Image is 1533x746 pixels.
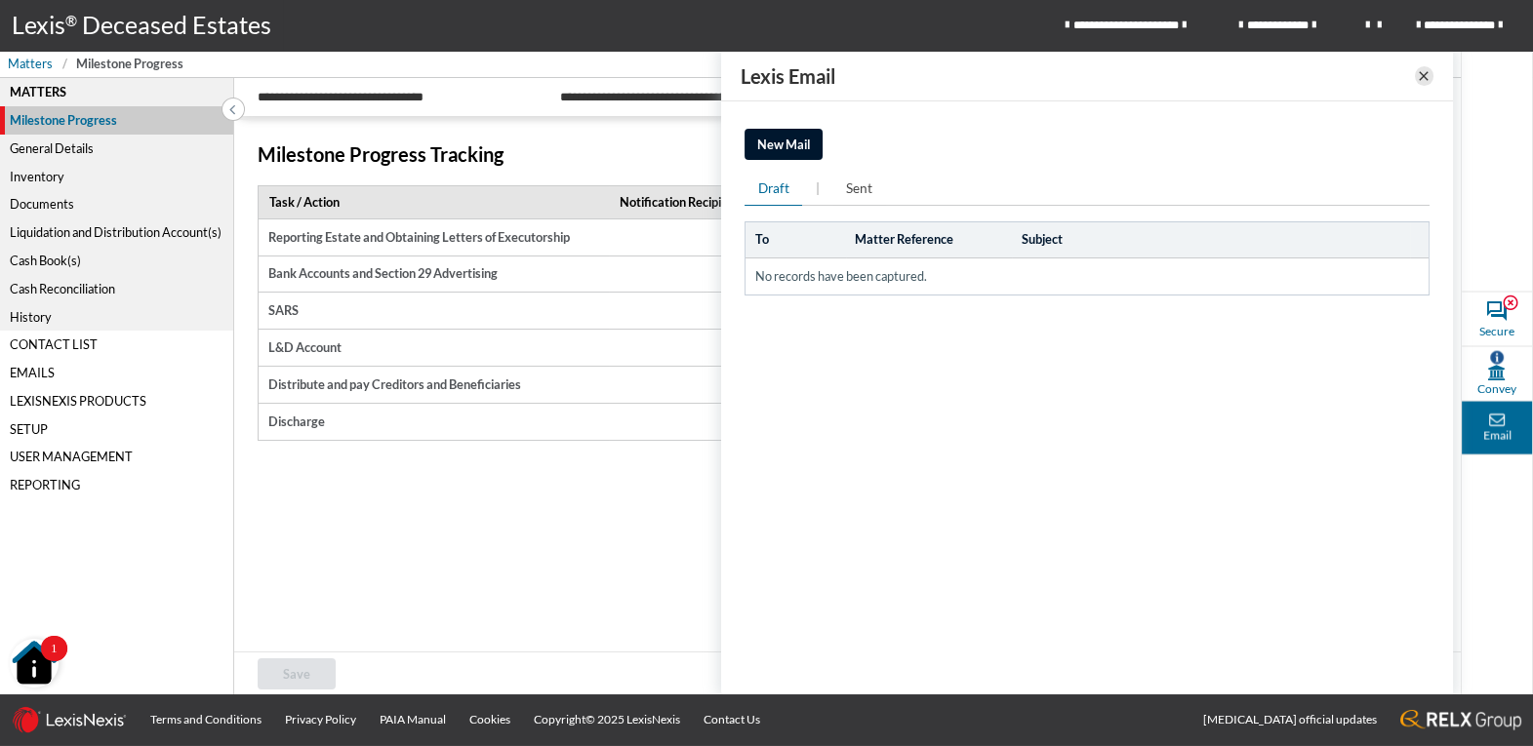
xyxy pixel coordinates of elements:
[8,55,53,73] span: Matters
[755,228,832,252] span: To
[65,10,82,42] p: ®
[259,256,609,294] td: Bank Accounts and Section 29 Advertising
[746,258,1429,294] td: No records have been captured.
[522,694,692,745] a: Copyright© 2025 LexisNexis
[10,639,59,687] button: Open Resource Center, 1 new notification
[757,137,810,152] span: New Mail
[745,129,823,160] button: New Mail
[51,648,58,674] div: 1
[1022,228,1382,252] span: Subject
[259,219,609,256] td: Reporting Estate and Obtaining Letters of Executorship
[259,367,609,404] td: Distribute and pay Creditors and Beneficiaries
[139,694,273,745] a: Terms and Conditions
[620,193,751,212] span: Notification Recipient
[1191,694,1389,745] a: [MEDICAL_DATA] official updates
[846,178,872,198] span: Sent
[692,694,772,745] a: Contact Us
[855,228,995,252] span: Matter Reference
[273,694,368,745] a: Privacy Policy
[1400,710,1521,730] img: RELX_logo.65c3eebe.png
[1477,379,1516,397] span: Convey
[259,330,609,367] td: L&D Account
[12,706,127,733] img: LexisNexis_logo.0024414d.png
[1479,322,1514,339] span: Secure
[758,178,789,198] span: Draft
[269,193,562,212] span: Task / Action
[368,694,458,745] a: PAIA Manual
[259,404,609,441] td: Discharge
[259,293,609,330] td: SARS
[258,143,1428,166] p: Milestone Progress Tracking
[741,61,1415,91] span: Lexis Email
[8,55,62,73] a: Matters
[1483,427,1512,445] span: Email
[458,694,522,745] a: Cookies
